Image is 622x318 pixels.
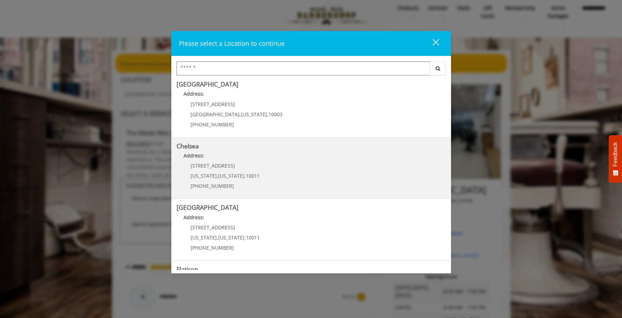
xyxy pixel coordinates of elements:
[191,234,217,241] span: [US_STATE]
[177,80,238,88] b: [GEOGRAPHIC_DATA]
[244,172,246,179] span: ,
[184,214,204,221] b: Address:
[177,61,430,75] input: Search Center
[217,172,218,179] span: ,
[609,135,622,183] button: Feedback - Show survey
[269,111,283,118] span: 10003
[191,101,235,108] span: [STREET_ADDRESS]
[241,111,267,118] span: [US_STATE]
[434,66,442,71] i: Search button
[424,38,438,49] div: close dialog
[177,203,238,212] b: [GEOGRAPHIC_DATA]
[239,111,241,118] span: ,
[177,265,198,273] b: Flatiron
[217,234,218,241] span: ,
[191,224,235,231] span: [STREET_ADDRESS]
[191,244,234,251] span: [PHONE_NUMBER]
[191,162,235,169] span: [STREET_ADDRESS]
[612,142,619,167] span: Feedback
[267,111,269,118] span: ,
[191,111,239,118] span: [GEOGRAPHIC_DATA]
[218,172,244,179] span: [US_STATE]
[184,152,204,159] b: Address:
[191,172,217,179] span: [US_STATE]
[184,90,204,97] b: Address:
[191,183,234,189] span: [PHONE_NUMBER]
[244,234,246,241] span: ,
[177,142,199,150] b: Chelsea
[246,172,260,179] span: 10011
[246,234,260,241] span: 10011
[420,36,443,51] button: close dialog
[218,234,244,241] span: [US_STATE]
[177,61,446,79] div: Center Select
[179,39,285,47] span: Please select a Location to continue
[191,121,234,128] span: [PHONE_NUMBER]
